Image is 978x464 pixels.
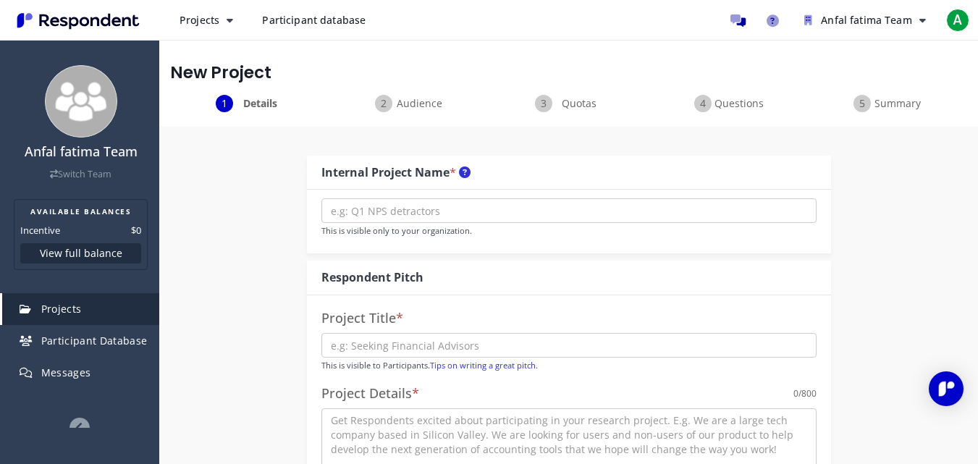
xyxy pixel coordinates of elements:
span: Messages [41,366,91,379]
small: This is visible only to your organization. [321,225,472,236]
img: team_avatar_256.png [45,65,117,138]
dt: Incentive [20,223,60,237]
div: Audience [329,95,489,112]
div: Details [170,95,329,112]
input: e.g: Q1 NPS detractors [321,198,817,223]
h1: New Project [170,63,967,83]
div: Summary [808,95,967,112]
div: Respondent Pitch [321,269,423,286]
small: This is visible to Participants. [321,360,538,371]
h4: Anfal fatima Team [9,145,152,159]
span: Audience [395,96,443,111]
span: Projects [41,302,82,316]
a: Participant database [250,7,377,33]
span: Questions [714,96,762,111]
div: Open Intercom Messenger [929,371,964,406]
span: Projects [180,13,219,27]
span: Anfal fatima Team [821,13,911,27]
button: Anfal fatima Team [793,7,937,33]
span: Details [236,96,284,111]
a: Message participants [723,6,752,35]
h4: Project Details [321,387,419,401]
div: Quotas [489,95,648,112]
button: Projects [168,7,245,33]
div: /800 [793,387,817,401]
span: Participant Database [41,334,148,347]
h4: Project Title [321,311,817,326]
dd: $0 [131,223,141,237]
input: e.g: Seeking Financial Advisors [321,333,817,358]
div: 0 [793,387,798,401]
div: Questions [649,95,808,112]
span: Participant database [262,13,366,27]
button: A [943,7,972,33]
span: A [946,9,969,32]
section: Balance summary [14,199,148,270]
a: Tips on writing a great pitch. [430,360,538,371]
button: View full balance [20,243,141,263]
img: Respondent [12,9,145,33]
h2: AVAILABLE BALANCES [20,206,141,217]
a: Help and support [758,6,787,35]
span: Quotas [555,96,603,111]
span: Summary [874,96,922,111]
a: Switch Team [50,168,111,180]
div: Internal Project Name [321,164,471,181]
